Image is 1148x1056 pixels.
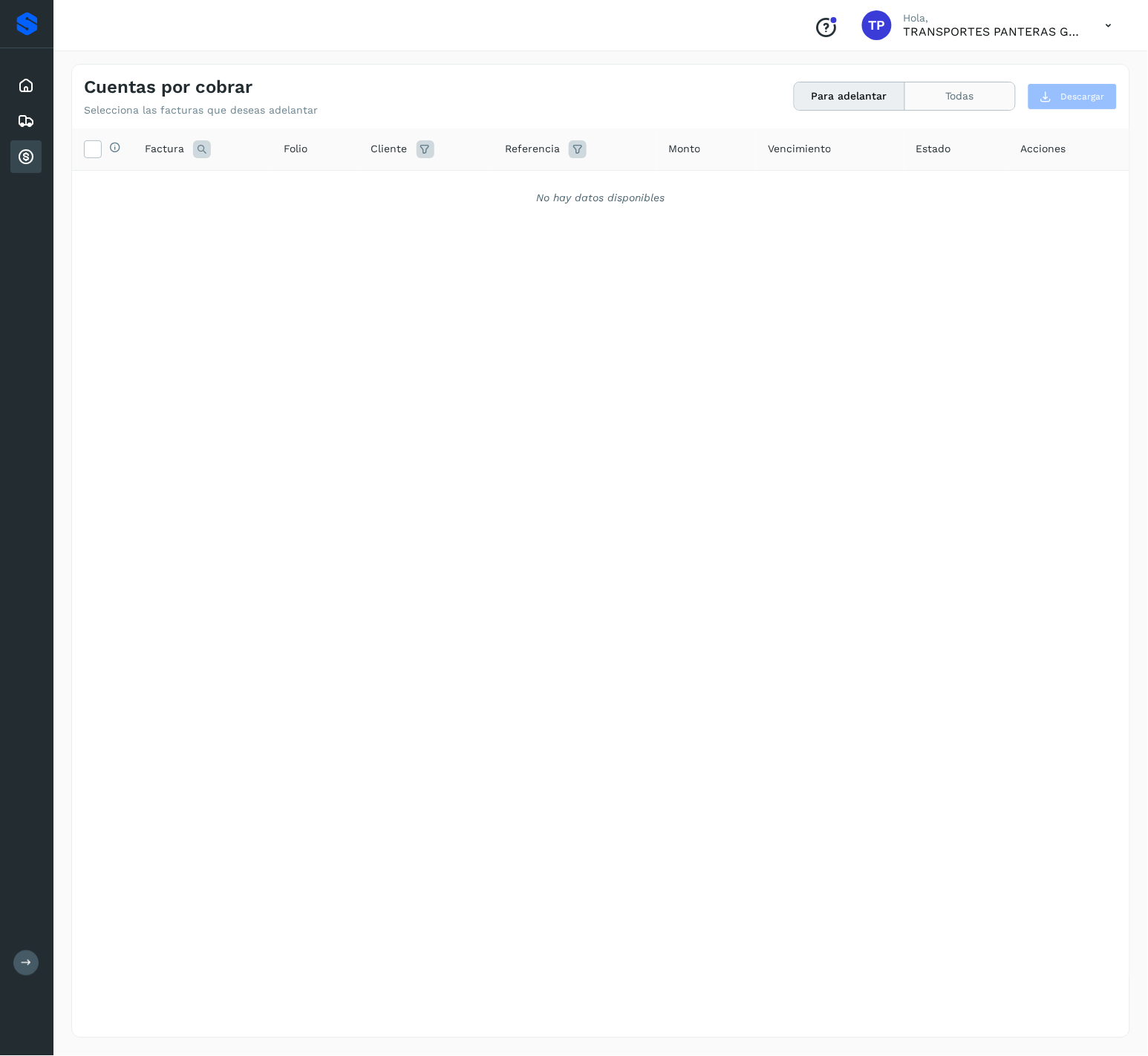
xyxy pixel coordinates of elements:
[505,141,560,157] span: Referencia
[768,141,831,157] span: Vencimiento
[795,82,905,110] button: Para adelantar
[84,104,318,117] p: Selecciona las facturas que deseas adelantar
[668,141,700,157] span: Monto
[904,12,1082,25] p: Hola,
[10,105,42,137] div: Embarques
[1021,141,1066,157] span: Acciones
[916,141,951,157] span: Estado
[10,69,42,102] div: Inicio
[91,190,1110,206] div: No hay datos disponibles
[284,141,307,157] span: Folio
[1061,90,1105,103] span: Descargar
[10,140,42,173] div: Cuentas por cobrar
[905,82,1015,110] button: Todas
[84,76,252,98] h4: Cuentas por cobrar
[145,141,184,157] span: Factura
[371,141,408,157] span: Cliente
[1028,83,1118,110] button: Descargar
[904,25,1082,39] p: TRANSPORTES PANTERAS GAPO S.A. DE C.V.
